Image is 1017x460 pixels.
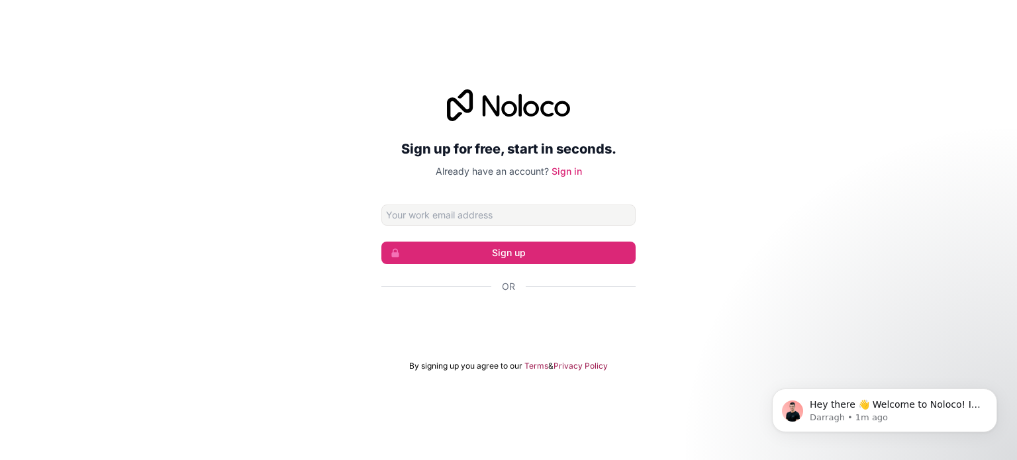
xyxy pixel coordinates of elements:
button: Sign up [381,242,636,264]
span: Or [502,280,515,293]
iframe: Sign in with Google Button [375,308,642,337]
h2: Sign up for free, start in seconds. [381,137,636,161]
a: Privacy Policy [554,361,608,371]
a: Terms [524,361,548,371]
span: By signing up you agree to our [409,361,522,371]
iframe: Intercom notifications message [752,361,1017,453]
span: Already have an account? [436,165,549,177]
a: Sign in [552,165,582,177]
span: & [548,361,554,371]
input: Email address [381,205,636,226]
